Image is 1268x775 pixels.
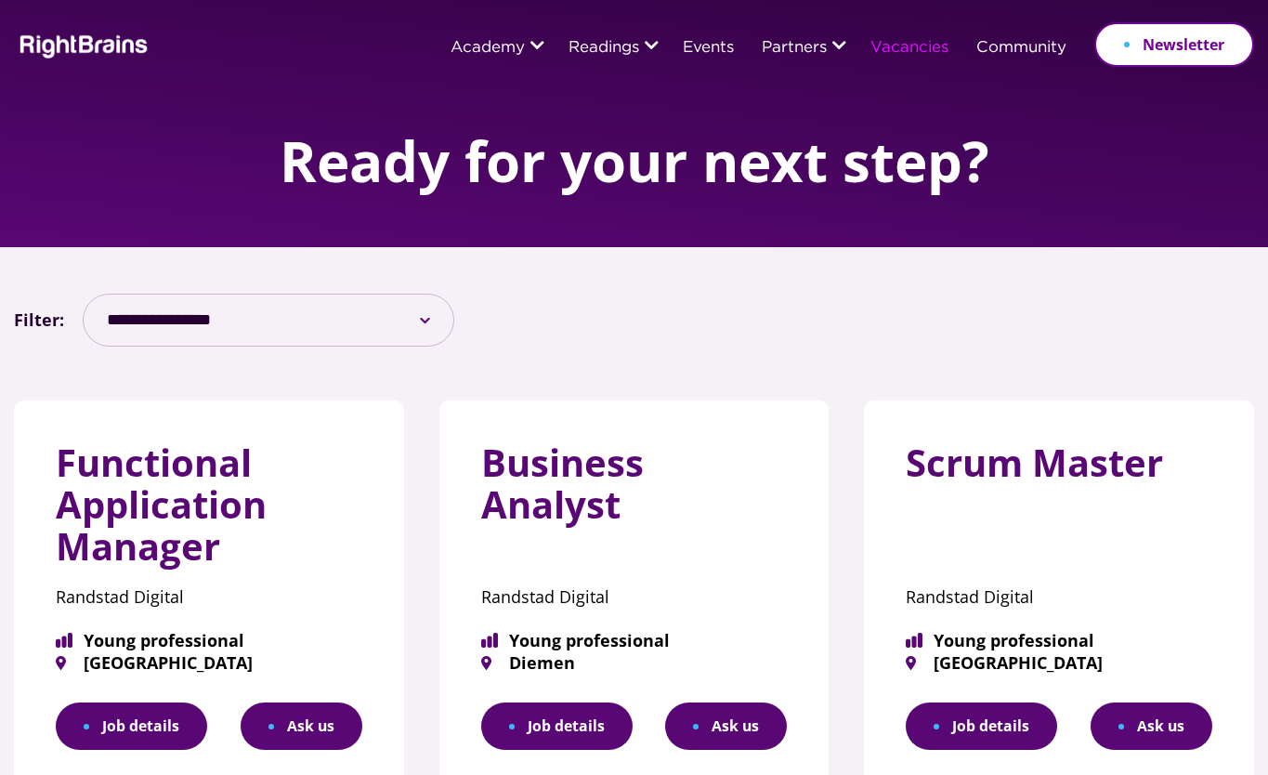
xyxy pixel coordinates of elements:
[481,442,788,540] h3: Business Analyst
[56,581,362,613] p: Randstad Digital
[481,654,788,671] span: Diemen
[1091,703,1212,750] button: Ask us
[481,703,633,750] a: Job details
[976,40,1066,57] a: Community
[241,703,362,750] button: Ask us
[683,40,734,57] a: Events
[906,654,1212,671] span: [GEOGRAPHIC_DATA]
[906,703,1057,750] a: Job details
[14,305,64,335] label: Filter:
[481,632,788,649] span: Young professional
[1094,22,1254,67] a: Newsletter
[870,40,948,57] a: Vacancies
[906,442,1212,498] h3: Scrum Master
[56,654,362,671] span: [GEOGRAPHIC_DATA]
[280,130,989,191] h1: Ready for your next step?
[762,40,827,57] a: Partners
[906,632,1212,649] span: Young professional
[906,581,1212,613] p: Randstad Digital
[569,40,639,57] a: Readings
[56,703,207,750] a: Job details
[14,32,149,59] img: Rightbrains
[56,632,362,649] span: Young professional
[56,442,362,581] h3: Functional Application Manager
[451,40,525,57] a: Academy
[481,581,788,613] p: Randstad Digital
[665,703,787,750] button: Ask us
